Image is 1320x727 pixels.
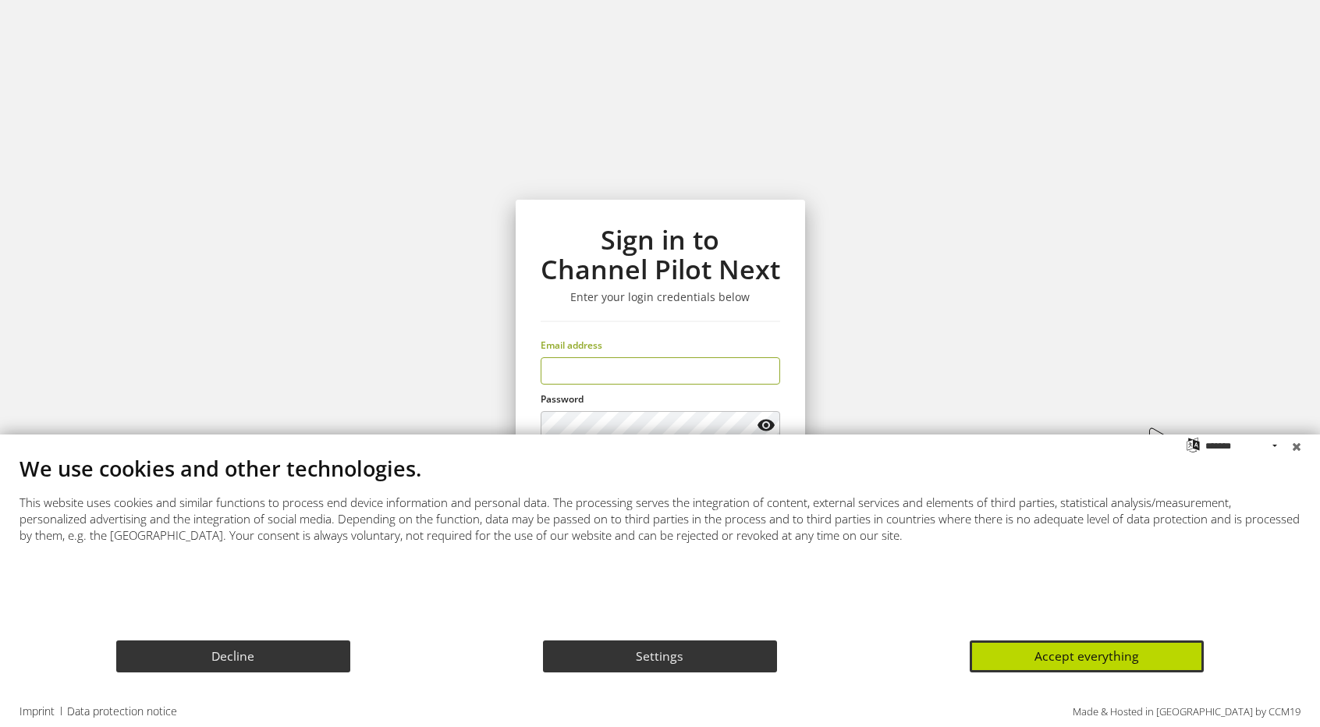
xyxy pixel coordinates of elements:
[20,495,1300,544] div: This website uses cookies and similar functions to process end device information and personal da...
[541,339,602,352] span: Email address
[753,361,772,380] keeper-lock: Open Keeper Popup
[970,640,1204,672] button: Accept everything
[1205,434,1284,457] select: Choose language
[1073,704,1300,718] a: Made & Hosted in [GEOGRAPHIC_DATA] by CCM19
[20,458,1300,479] div: We use cookies and other technologies.
[116,640,350,672] button: Decline
[541,225,780,285] h1: Sign in to Channel Pilot Next
[543,640,777,672] button: Settings
[1285,434,1308,458] button: Close
[67,704,177,719] a: Data protection notice
[20,704,55,719] a: Imprint
[541,392,584,406] span: Password
[1185,436,1201,452] label: Choose language
[541,290,780,304] h3: Enter your login credentials below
